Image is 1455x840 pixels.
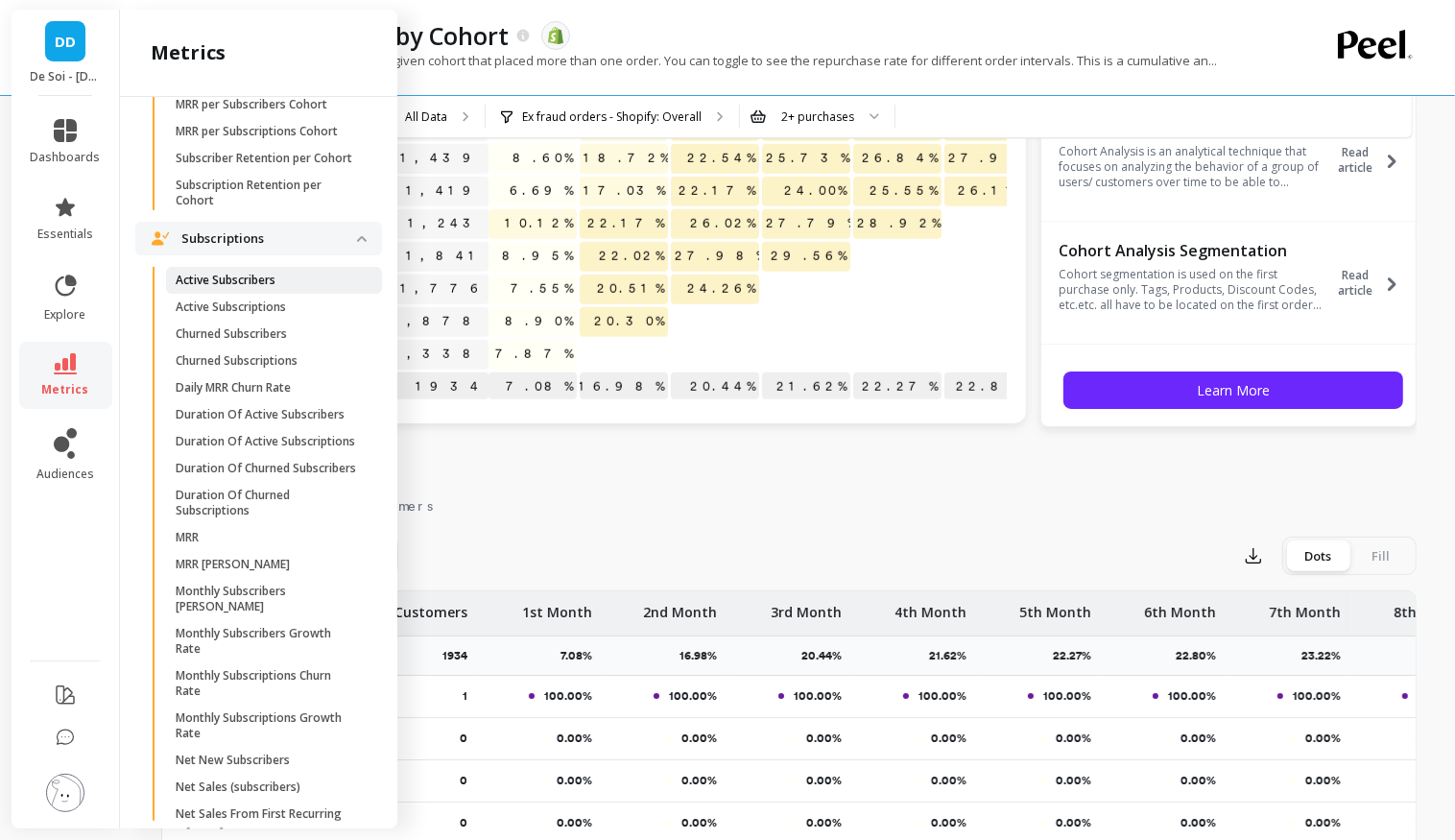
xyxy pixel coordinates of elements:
span: 20.51% [593,275,668,303]
span: 20.30% [590,307,668,336]
a: 1,841 [402,242,489,271]
span: 27.98% [671,242,769,271]
p: 20.44% [671,372,759,401]
span: 22.17% [675,177,759,205]
button: Read article [1327,239,1411,327]
p: 0 [460,773,467,788]
p: 0 [460,815,467,830]
p: 0.00% [1181,731,1216,746]
p: Duration Of Churned Subscribers [176,461,356,476]
span: Read article [1327,145,1383,176]
span: 26.84% [858,144,942,173]
p: Monthly Subscribers [PERSON_NAME] [176,584,359,614]
p: MRR per Subscribers Cohort [176,97,327,112]
p: 4th Month [894,591,966,622]
p: 0 [460,731,467,746]
p: 22.27% [1053,648,1103,663]
p: MRR [PERSON_NAME] [176,557,290,572]
span: 27.95% [944,144,1035,173]
p: 16.98% [580,372,668,401]
span: 27.79% [762,209,860,238]
span: 26.02% [686,209,759,238]
p: 20.44% [801,648,853,663]
p: Duration Of Active Subscriptions [176,434,355,449]
a: 1,338 [389,340,489,369]
span: 28.92% [853,209,944,238]
p: 7.08% [561,648,604,663]
p: 100.00% [1168,688,1216,704]
p: 7th Month [1269,591,1341,622]
p: 0.00% [681,815,717,830]
p: 5th Month [1019,591,1091,622]
p: 1934 [373,372,489,401]
img: profile picture [46,774,84,812]
p: 100.00% [918,688,966,704]
p: 1st Month [522,591,592,622]
p: Cohort segmentation is used on the first purchase only. Tags, Products, Discount Codes, etc.etc. ... [1059,267,1323,313]
p: 0.00% [1056,731,1091,746]
p: De Soi - drinkdesoi.myshopify.com [31,69,101,84]
p: 0.00% [931,815,966,830]
span: 25.55% [866,177,942,205]
span: metrics [42,382,89,397]
p: Duration Of Churned Subscriptions [176,488,359,518]
p: 3rd Month [771,591,842,622]
button: Read article [1327,116,1411,204]
span: Learn More [1197,381,1270,399]
span: 10.12% [501,209,577,238]
p: Monthly Subscriptions Churn Rate [176,668,359,699]
p: 0.00% [557,731,592,746]
span: 29.56% [767,242,850,271]
p: Ex fraud orders - Shopify: Overall [522,109,702,125]
p: Subscriber Retention per Cohort [176,151,352,166]
p: Cohort Analysis Segmentation [1059,241,1323,260]
span: audiences [36,467,94,482]
div: 2+ purchases [781,108,854,126]
span: 8.95% [498,242,577,271]
p: 1934 [442,648,479,663]
a: 1,419 [402,177,489,205]
p: Subscriptions [181,229,357,249]
span: 22.54% [683,144,759,173]
p: 6th Month [1144,591,1216,622]
span: 25.73% [762,144,853,173]
nav: Tabs [161,481,1417,525]
img: api.shopify.svg [547,27,564,44]
p: 1 [463,688,467,704]
img: down caret icon [357,236,367,242]
p: 0.00% [1305,815,1341,830]
span: 26.11% [954,177,1033,205]
p: 2nd Month [643,591,717,622]
a: 1,439 [396,144,489,173]
span: 7.87% [491,340,577,369]
span: essentials [37,227,93,242]
span: 8.90% [501,307,577,336]
p: 23.22% [1301,648,1352,663]
p: 22.80% [944,372,1033,401]
p: 0.00% [1181,773,1216,788]
p: 21.62% [929,648,978,663]
p: Customers [394,591,467,622]
p: 22.80% [1176,648,1228,663]
span: 24.00% [780,177,850,205]
p: 0.00% [681,731,717,746]
a: 1,776 [396,275,489,303]
p: 0.00% [806,731,842,746]
p: 100.00% [794,688,842,704]
p: Active Subscribers [176,273,275,288]
p: All Data [405,109,447,125]
span: 24.26% [683,275,759,303]
p: Cohort Analysis is an analytical technique that focuses on analyzing the behavior of a group of u... [1059,144,1323,190]
p: The percentage of customers in a given cohort that placed more than one order. You can toggle to ... [161,52,1217,69]
span: 17.03% [580,177,669,205]
p: 0.00% [1056,773,1091,788]
span: explore [45,307,86,323]
p: 100.00% [669,688,717,704]
span: Read article [1327,268,1383,299]
span: 8.60% [509,144,577,173]
span: 18.72% [580,144,673,173]
span: dashboards [31,150,101,165]
p: 0.00% [1305,773,1341,788]
p: 0.00% [931,773,966,788]
p: Subscription Retention per Cohort [176,178,359,208]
